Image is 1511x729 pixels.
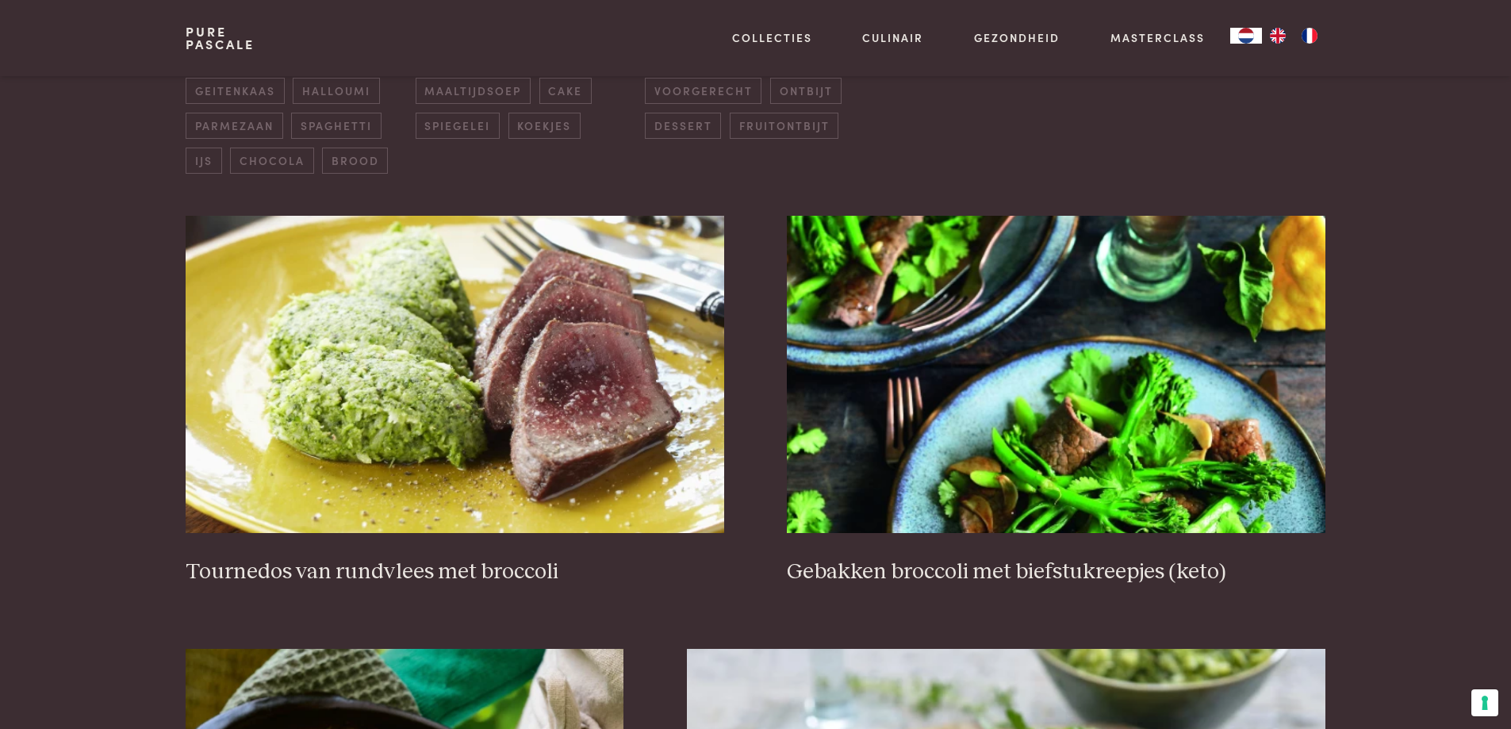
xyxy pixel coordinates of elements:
[787,216,1325,533] img: Gebakken broccoli met biefstukreepjes (keto)
[770,78,842,104] span: ontbijt
[787,216,1325,585] a: Gebakken broccoli met biefstukreepjes (keto) Gebakken broccoli met biefstukreepjes (keto)
[291,113,381,139] span: spaghetti
[1262,28,1294,44] a: EN
[1262,28,1325,44] ul: Language list
[230,148,313,174] span: chocola
[322,148,388,174] span: brood
[1230,28,1325,44] aside: Language selected: Nederlands
[645,113,721,139] span: dessert
[293,78,379,104] span: halloumi
[186,113,282,139] span: parmezaan
[1110,29,1205,46] a: Masterclass
[732,29,812,46] a: Collecties
[730,113,838,139] span: fruitontbijt
[186,25,255,51] a: PurePascale
[787,558,1325,586] h3: Gebakken broccoli met biefstukreepjes (keto)
[186,78,284,104] span: geitenkaas
[508,113,581,139] span: koekjes
[974,29,1060,46] a: Gezondheid
[1294,28,1325,44] a: FR
[186,148,221,174] span: ijs
[1230,28,1262,44] a: NL
[416,113,500,139] span: spiegelei
[1471,689,1498,716] button: Uw voorkeuren voor toestemming voor trackingtechnologieën
[862,29,923,46] a: Culinair
[645,78,761,104] span: voorgerecht
[186,216,723,585] a: Tournedos van rundvlees met broccoli Tournedos van rundvlees met broccoli
[416,78,531,104] span: maaltijdsoep
[186,558,723,586] h3: Tournedos van rundvlees met broccoli
[186,216,723,533] img: Tournedos van rundvlees met broccoli
[1230,28,1262,44] div: Language
[539,78,592,104] span: cake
